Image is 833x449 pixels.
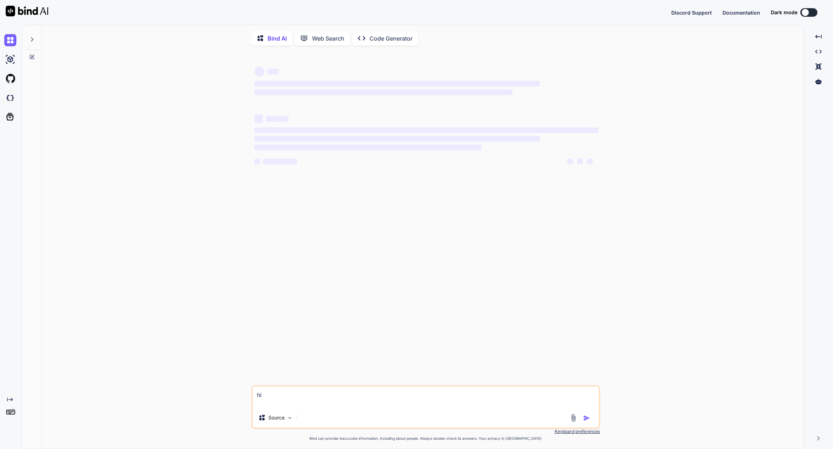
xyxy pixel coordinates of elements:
[4,73,16,85] img: githubLight
[370,34,413,43] p: Code Generator
[722,9,760,16] button: Documentation
[567,159,573,164] span: ‌
[671,10,712,16] span: Discord Support
[312,34,344,43] p: Web Search
[267,69,279,74] span: ‌
[569,414,577,422] img: attachment
[287,415,293,421] img: Pick Models
[254,115,263,123] span: ‌
[577,159,583,164] span: ‌
[268,414,285,421] p: Source
[4,53,16,65] img: ai-studio
[254,136,540,142] span: ‌
[254,127,598,133] span: ‌
[254,81,540,86] span: ‌
[254,159,260,164] span: ‌
[4,92,16,104] img: darkCloudIdeIcon
[263,159,297,164] span: ‌
[253,386,599,408] textarea: hi
[587,159,593,164] span: ‌
[268,34,287,43] p: Bind AI
[266,116,289,122] span: ‌
[254,67,264,76] span: ‌
[6,6,48,16] img: Bind AI
[254,144,482,150] span: ‌
[4,34,16,46] img: chat
[252,429,600,434] p: Keyboard preferences
[722,10,760,16] span: Documentation
[583,414,590,422] img: icon
[254,89,512,95] span: ‌
[252,436,600,441] p: Bind can provide inaccurate information, including about people. Always double-check its answers....
[671,9,712,16] button: Discord Support
[771,9,797,16] span: Dark mode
